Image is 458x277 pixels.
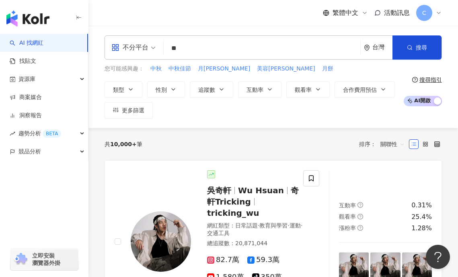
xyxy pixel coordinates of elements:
[372,44,392,51] div: 台灣
[207,230,230,236] span: 交通工具
[339,225,356,231] span: 漲粉率
[257,64,315,73] button: 美容[PERSON_NAME]
[364,45,370,51] span: environment
[10,131,15,136] span: rise
[198,65,250,73] span: 月[PERSON_NAME]
[150,65,162,73] span: 中秋
[411,201,432,210] div: 0.31%
[168,65,191,73] span: 中秋佳節
[207,186,231,195] span: 吳奇軒
[10,57,36,65] a: 找貼文
[419,76,442,83] div: 搜尋指引
[339,213,356,220] span: 觀看率
[10,112,42,120] a: 洞察報告
[357,225,363,231] span: question-circle
[198,87,215,93] span: 追蹤數
[122,107,144,114] span: 更多篩選
[357,214,363,219] span: question-circle
[105,141,142,147] div: 共 筆
[380,138,405,151] span: 關聯性
[105,102,153,118] button: 更多篩選
[6,10,49,27] img: logo
[238,81,281,97] button: 互動率
[322,64,334,73] button: 月餅
[247,256,279,264] span: 59.3萬
[343,87,377,93] span: 合作費用預估
[259,222,288,229] span: 教育與學習
[246,87,263,93] span: 互動率
[13,253,29,266] img: chrome extension
[333,8,358,17] span: 繁體中文
[411,213,432,221] div: 25.4%
[258,222,259,229] span: ·
[156,87,167,93] span: 性別
[207,222,306,238] div: 網紅類型 ：
[335,81,395,97] button: 合作費用預估
[426,245,450,269] iframe: Help Scout Beacon - Open
[359,138,409,151] div: 排序：
[238,186,284,195] span: Wu Hsuan
[10,93,42,101] a: 商案媒合
[288,222,289,229] span: ·
[32,252,60,267] span: 立即安裝 瀏覽器外掛
[422,8,426,17] span: C
[131,211,191,272] img: KOL Avatar
[147,81,185,97] button: 性別
[301,222,302,229] span: ·
[295,87,312,93] span: 觀看率
[10,39,43,47] a: searchAI 找網紅
[150,64,162,73] button: 中秋
[257,65,315,73] span: 美容[PERSON_NAME]
[339,202,356,209] span: 互動率
[322,65,333,73] span: 月餅
[392,35,442,60] button: 搜尋
[111,43,119,52] span: appstore
[43,130,61,138] div: BETA
[384,9,410,17] span: 活動訊息
[286,81,330,97] button: 觀看率
[111,41,148,54] div: 不分平台
[197,64,251,73] button: 月[PERSON_NAME]
[411,224,432,233] div: 1.28%
[10,248,78,270] a: chrome extension立即安裝 瀏覽器外掛
[207,186,299,207] span: 奇軒Tricking
[357,202,363,208] span: question-circle
[190,81,233,97] button: 追蹤數
[207,208,259,218] span: tricking_wu
[168,64,191,73] button: 中秋佳節
[207,256,239,264] span: 82.7萬
[110,141,137,147] span: 10,000+
[113,87,124,93] span: 類型
[235,222,258,229] span: 日常話題
[416,44,427,51] span: 搜尋
[290,222,301,229] span: 運動
[105,81,142,97] button: 類型
[18,143,41,161] span: 競品分析
[105,65,144,73] span: 您可能感興趣：
[412,77,418,83] span: question-circle
[18,70,35,88] span: 資源庫
[207,240,306,248] div: 總追蹤數 ： 20,871,044
[18,124,61,143] span: 趨勢分析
